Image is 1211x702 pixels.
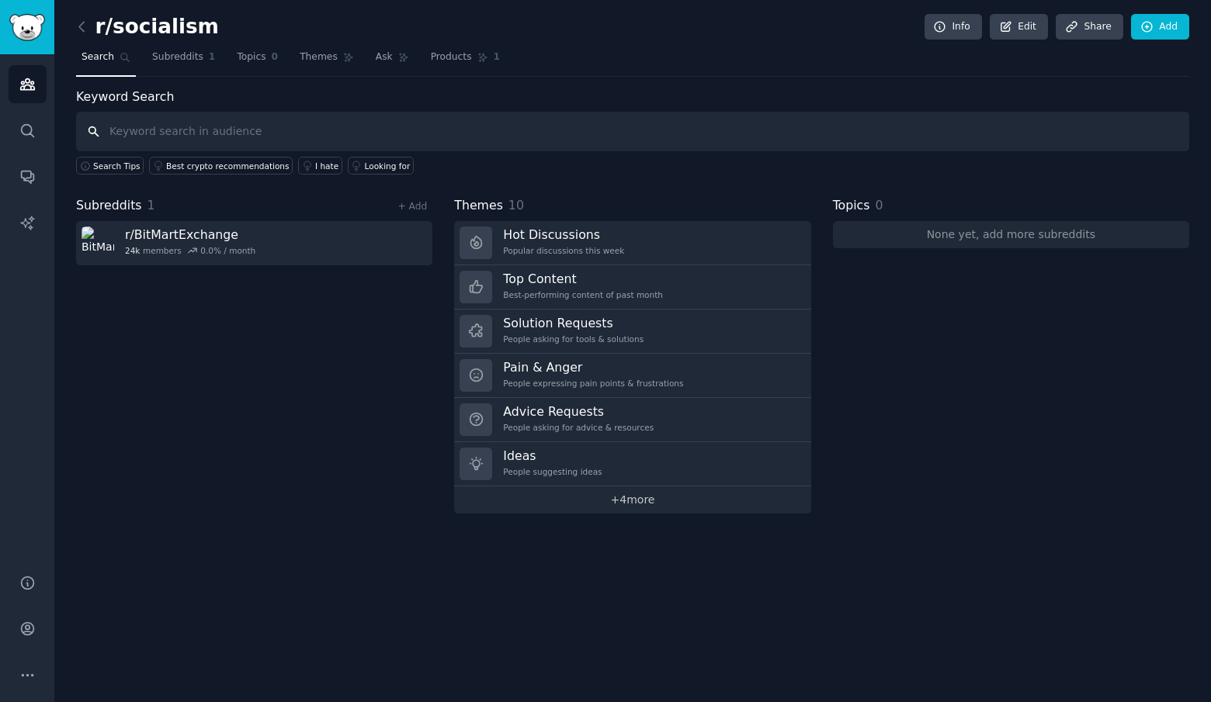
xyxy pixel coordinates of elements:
[76,45,136,77] a: Search
[272,50,279,64] span: 0
[1056,14,1123,40] a: Share
[454,221,810,265] a: Hot DiscussionsPopular discussions this week
[9,14,45,41] img: GummySearch logo
[503,403,654,420] h3: Advice Requests
[231,45,283,77] a: Topics0
[300,50,338,64] span: Themes
[82,50,114,64] span: Search
[454,442,810,486] a: IdeasPeople suggesting ideas
[147,45,220,77] a: Subreddits1
[315,161,338,171] div: I hate
[397,201,427,212] a: + Add
[454,196,503,216] span: Themes
[503,422,654,433] div: People asking for advice & resources
[93,161,141,171] span: Search Tips
[152,50,203,64] span: Subreddits
[76,196,142,216] span: Subreddits
[425,45,505,77] a: Products1
[125,227,255,243] h3: r/ BitMartExchange
[76,112,1189,151] input: Keyword search in audience
[294,45,359,77] a: Themes
[454,310,810,354] a: Solution RequestsPeople asking for tools & solutions
[503,378,683,389] div: People expressing pain points & frustrations
[82,227,114,259] img: BitMartExchange
[125,245,255,256] div: members
[508,198,524,213] span: 10
[503,334,644,344] div: People asking for tools & solutions
[376,50,393,64] span: Ask
[431,50,472,64] span: Products
[370,45,415,77] a: Ask
[503,271,663,287] h3: Top Content
[454,486,810,514] a: +4more
[76,89,174,104] label: Keyword Search
[200,245,255,256] div: 0.0 % / month
[365,161,411,171] div: Looking for
[503,227,624,243] h3: Hot Discussions
[125,245,140,256] span: 24k
[298,157,342,175] a: I hate
[833,221,1189,248] a: None yet, add more subreddits
[503,245,624,256] div: Popular discussions this week
[925,14,982,40] a: Info
[166,161,289,171] div: Best crypto recommendations
[875,198,883,213] span: 0
[76,15,219,40] h2: r/socialism
[76,221,432,265] a: r/BitMartExchange24kmembers0.0% / month
[454,398,810,442] a: Advice RequestsPeople asking for advice & resources
[454,265,810,310] a: Top ContentBest-performing content of past month
[1131,14,1189,40] a: Add
[237,50,265,64] span: Topics
[76,157,144,175] button: Search Tips
[454,354,810,398] a: Pain & AngerPeople expressing pain points & frustrations
[348,157,414,175] a: Looking for
[209,50,216,64] span: 1
[494,50,501,64] span: 1
[149,157,293,175] a: Best crypto recommendations
[503,289,663,300] div: Best-performing content of past month
[147,198,155,213] span: 1
[503,359,683,375] h3: Pain & Anger
[503,315,644,331] h3: Solution Requests
[503,466,602,477] div: People suggesting ideas
[503,448,602,464] h3: Ideas
[990,14,1048,40] a: Edit
[833,196,870,216] span: Topics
